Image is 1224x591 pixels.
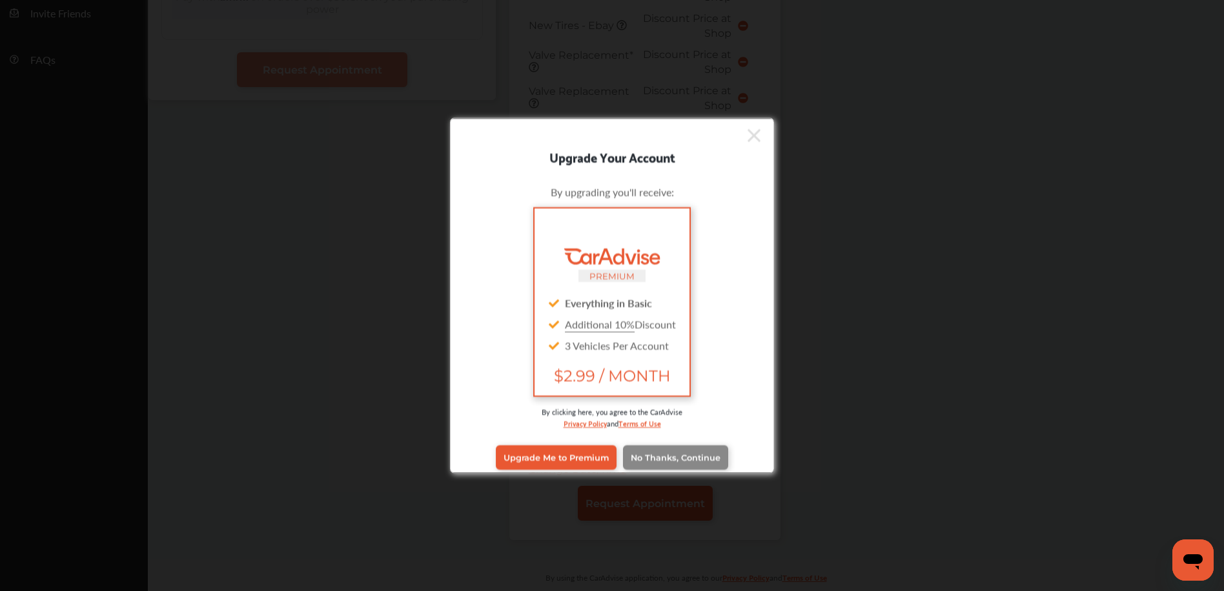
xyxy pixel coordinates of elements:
[1172,539,1214,581] iframe: Button to launch messaging window
[631,452,720,462] span: No Thanks, Continue
[545,335,679,356] div: 3 Vehicles Per Account
[470,406,754,442] div: By clicking here, you agree to the CarAdvise and
[565,317,635,332] u: Additional 10%
[618,417,661,429] a: Terms of Use
[496,445,617,469] a: Upgrade Me to Premium
[623,445,728,469] a: No Thanks, Continue
[564,417,607,429] a: Privacy Policy
[504,452,609,462] span: Upgrade Me to Premium
[451,146,773,167] div: Upgrade Your Account
[589,271,635,281] small: PREMIUM
[565,295,652,310] strong: Everything in Basic
[565,317,676,332] span: Discount
[545,366,679,385] span: $2.99 / MONTH
[470,185,754,199] div: By upgrading you'll receive:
